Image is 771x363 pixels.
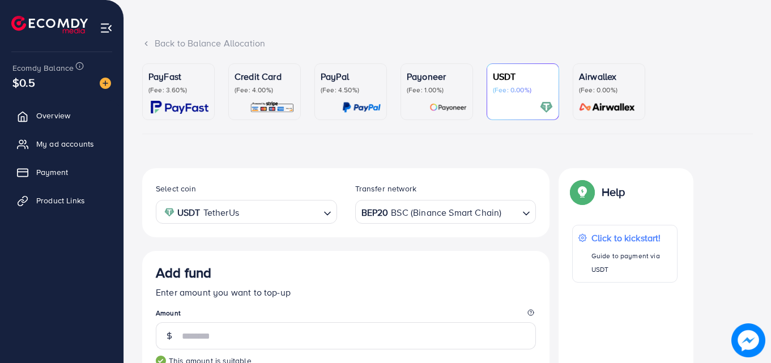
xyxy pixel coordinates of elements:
[177,204,201,221] strong: USDT
[156,183,196,194] label: Select coin
[250,101,295,114] img: card
[148,86,208,95] p: (Fee: 3.60%)
[156,200,337,223] div: Search for option
[579,70,639,83] p: Airwallex
[576,101,639,114] img: card
[164,207,174,217] img: coin
[8,189,115,212] a: Product Links
[602,185,625,199] p: Help
[36,166,68,178] span: Payment
[12,62,74,74] span: Ecomdy Balance
[100,78,111,89] img: image
[235,70,295,83] p: Credit Card
[8,133,115,155] a: My ad accounts
[355,183,417,194] label: Transfer network
[11,16,88,33] img: logo
[391,204,501,221] span: BSC (Binance Smart Chain)
[36,110,70,121] span: Overview
[429,101,467,114] img: card
[361,204,389,221] strong: BEP20
[203,204,239,221] span: TetherUs
[321,70,381,83] p: PayPal
[591,231,671,245] p: Click to kickstart!
[493,86,553,95] p: (Fee: 0.00%)
[242,203,319,221] input: Search for option
[142,37,753,50] div: Back to Balance Allocation
[156,308,536,322] legend: Amount
[100,22,113,35] img: menu
[321,86,381,95] p: (Fee: 4.50%)
[591,249,671,276] p: Guide to payment via USDT
[8,161,115,183] a: Payment
[36,138,94,150] span: My ad accounts
[540,101,553,114] img: card
[407,70,467,83] p: Payoneer
[235,86,295,95] p: (Fee: 4.00%)
[156,264,211,281] h3: Add fund
[735,327,762,354] img: image
[579,86,639,95] p: (Fee: 0.00%)
[36,195,85,206] span: Product Links
[502,203,518,221] input: Search for option
[12,74,36,91] span: $0.5
[493,70,553,83] p: USDT
[8,104,115,127] a: Overview
[148,70,208,83] p: PayFast
[572,182,593,202] img: Popup guide
[407,86,467,95] p: (Fee: 1.00%)
[355,200,536,223] div: Search for option
[151,101,208,114] img: card
[156,285,536,299] p: Enter amount you want to top-up
[342,101,381,114] img: card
